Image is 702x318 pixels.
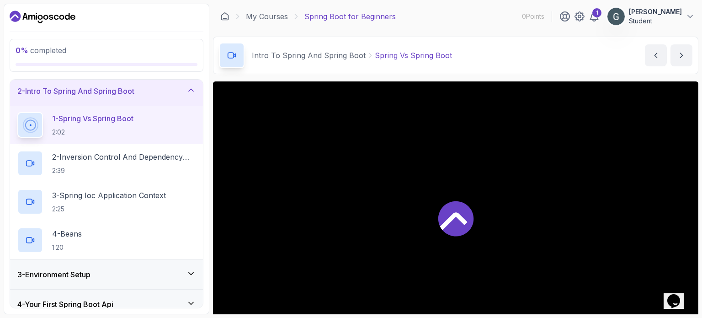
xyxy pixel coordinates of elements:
[17,151,196,176] button: 2-Inversion Control And Dependency Injection2:39
[304,11,396,22] p: Spring Boot for Beginners
[17,189,196,215] button: 3-Spring Ioc Application Context2:25
[52,243,82,252] p: 1:20
[17,86,134,97] h3: 2 - Intro To Spring And Spring Boot
[17,299,113,310] h3: 4 - Your First Spring Boot Api
[52,128,133,137] p: 2:02
[589,11,600,22] a: 1
[16,46,28,55] span: 0 %
[629,7,682,16] p: [PERSON_NAME]
[52,205,166,214] p: 2:25
[52,151,196,162] p: 2 - Inversion Control And Dependency Injection
[246,11,288,22] a: My Courses
[17,269,90,280] h3: 3 - Environment Setup
[645,44,667,66] button: previous content
[522,12,544,21] p: 0 Points
[664,281,693,309] iframe: chat widget
[375,50,452,61] p: Spring Vs Spring Boot
[592,8,601,17] div: 1
[52,166,196,175] p: 2:39
[607,7,695,26] button: user profile image[PERSON_NAME]Student
[220,12,229,21] a: Dashboard
[52,228,82,239] p: 4 - Beans
[52,113,133,124] p: 1 - Spring Vs Spring Boot
[52,190,166,201] p: 3 - Spring Ioc Application Context
[10,10,75,24] a: Dashboard
[10,76,203,106] button: 2-Intro To Spring And Spring Boot
[17,227,196,253] button: 4-Beans1:20
[17,112,196,138] button: 1-Spring Vs Spring Boot2:02
[16,46,66,55] span: completed
[252,50,366,61] p: Intro To Spring And Spring Boot
[670,44,692,66] button: next content
[629,16,682,26] p: Student
[10,260,203,289] button: 3-Environment Setup
[607,8,625,25] img: user profile image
